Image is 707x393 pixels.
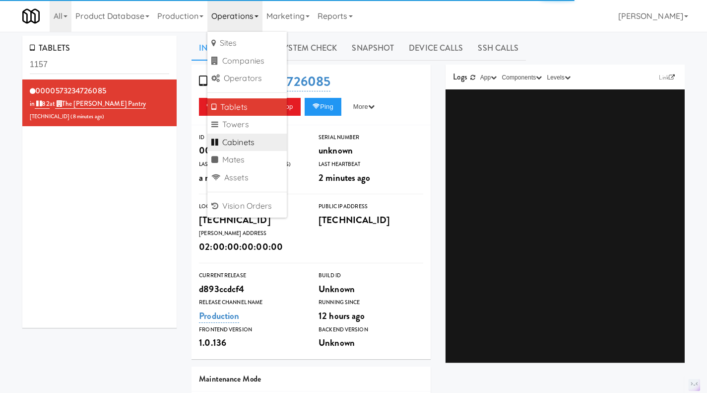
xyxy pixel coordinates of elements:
div: 1.0.136 [199,334,304,351]
a: Snapshot [344,36,401,61]
div: Last Heartbeat [319,159,423,169]
a: Operators [207,70,287,87]
span: 0000573234726085 [35,85,106,96]
a: SSH Calls [470,36,526,61]
button: Levels [545,73,573,82]
a: Mates [207,151,287,169]
button: More [345,98,383,116]
img: Micromart [22,7,40,25]
div: 02:00:00:00:00:00 [199,238,304,255]
span: TABLETS [30,42,70,54]
button: Ping [305,98,341,116]
span: a minute ago [199,171,246,184]
a: Assets [207,169,287,187]
span: at [50,99,146,109]
div: ID [199,133,304,143]
button: App [478,73,500,82]
button: Components [499,73,544,82]
div: Unknown [319,334,423,351]
a: Info [192,36,226,61]
div: [TECHNICAL_ID] [319,212,423,229]
a: Vision Orders [207,197,287,215]
span: in [30,99,50,109]
a: Companies [207,52,287,70]
div: unknown [319,142,423,159]
div: Last Connected (Remote Access) [199,159,304,169]
input: Search tablets [30,56,169,74]
a: System Check [272,36,344,61]
a: Tablets [207,98,287,116]
div: Unknown [319,281,423,298]
span: [TECHNICAL_ID] ( ) [30,113,104,120]
div: [PERSON_NAME] Address [199,229,304,238]
span: 2 minutes ago [319,171,370,184]
a: Towers [207,116,287,134]
div: Public IP Address [319,202,423,212]
a: Production [199,309,239,323]
div: 0000573234726085 [199,142,304,159]
span: Logs [453,71,467,82]
a: 82 [35,99,49,109]
div: Frontend Version [199,325,304,335]
a: Sites [207,34,287,52]
a: Cabinets [207,134,287,152]
div: Serial Number [319,133,423,143]
div: Current Release [199,271,304,281]
div: Backend Version [319,325,423,335]
div: Local IP Address [199,202,304,212]
div: Running Since [319,298,423,308]
li: 0000573234726085in 82at The [PERSON_NAME] Pantry[TECHNICAL_ID] (8 minutes ago) [22,79,177,127]
div: d893ccdcf4 [199,281,304,298]
div: Release Channel Name [199,298,304,308]
a: Link [656,73,677,82]
a: Device Calls [401,36,470,61]
span: Maintenance Mode [199,373,261,385]
a: The [PERSON_NAME] Pantry [55,99,146,109]
button: Reboot [199,98,242,116]
span: 8 minutes ago [73,113,102,120]
div: [TECHNICAL_ID] [199,212,304,229]
span: 12 hours ago [319,309,365,322]
div: Build Id [319,271,423,281]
